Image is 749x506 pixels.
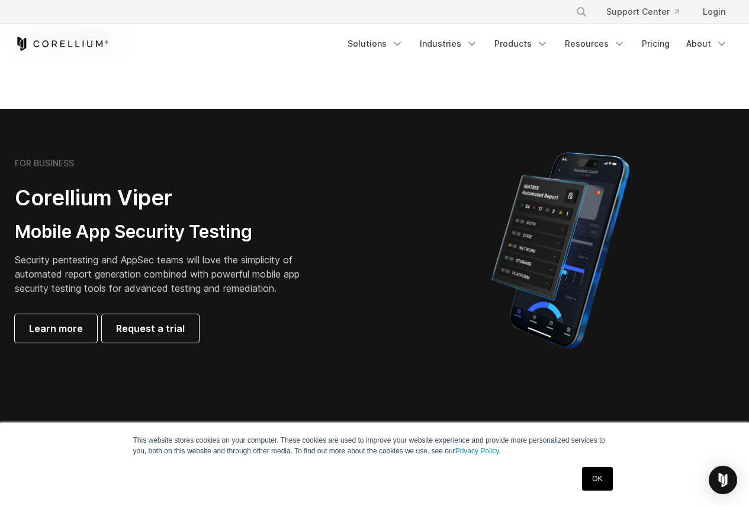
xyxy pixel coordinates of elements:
[487,33,555,54] a: Products
[15,185,318,211] h2: Corellium Viper
[133,435,616,456] p: This website stores cookies on your computer. These cookies are used to improve your website expe...
[693,1,735,22] a: Login
[635,33,677,54] a: Pricing
[582,467,612,491] a: OK
[340,33,735,54] div: Navigation Menu
[15,221,318,243] h3: Mobile App Security Testing
[15,253,318,295] p: Security pentesting and AppSec teams will love the simplicity of automated report generation comb...
[413,33,485,54] a: Industries
[471,147,650,354] img: Corellium MATRIX automated report on iPhone showing app vulnerability test results across securit...
[29,321,83,336] span: Learn more
[571,1,592,22] button: Search
[561,1,735,22] div: Navigation Menu
[102,314,199,343] a: Request a trial
[116,321,185,336] span: Request a trial
[15,37,109,51] a: Corellium Home
[597,1,689,22] a: Support Center
[15,158,74,169] h6: FOR BUSINESS
[340,33,410,54] a: Solutions
[679,33,735,54] a: About
[709,466,737,494] div: Open Intercom Messenger
[455,447,501,455] a: Privacy Policy.
[15,314,97,343] a: Learn more
[558,33,632,54] a: Resources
